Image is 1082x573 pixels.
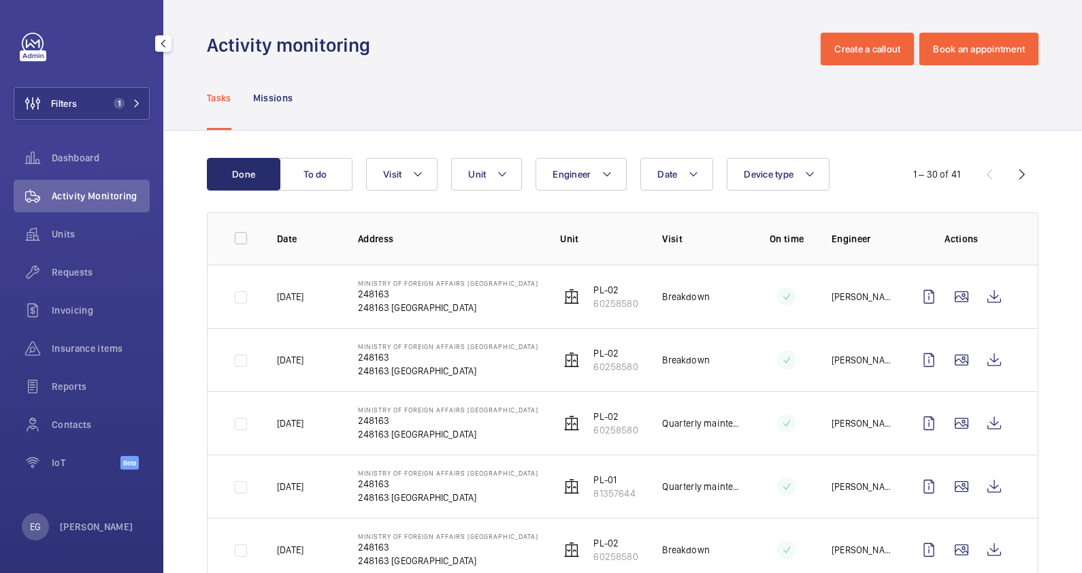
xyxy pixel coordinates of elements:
span: Filters [51,97,77,110]
p: Missions [253,91,293,105]
p: 248163 [358,414,538,427]
span: Requests [52,265,150,279]
p: 81357644 [593,487,635,500]
p: Quarterly maintenance [662,480,742,493]
p: 60258580 [593,550,638,563]
p: Quarterly maintenance [662,416,742,430]
span: Insurance items [52,342,150,355]
p: Tasks [207,91,231,105]
p: 248163 [358,287,538,301]
span: Units [52,227,150,241]
p: [PERSON_NAME] Bin [PERSON_NAME] [832,543,891,557]
img: elevator.svg [563,542,580,558]
p: Ministry of Foreign Affairs [GEOGRAPHIC_DATA] [358,342,538,350]
p: Breakdown [662,353,710,367]
span: Device type [744,169,793,180]
button: Device type [727,158,830,191]
p: 248163 [GEOGRAPHIC_DATA] [358,554,538,568]
p: [PERSON_NAME] [60,520,133,534]
p: [PERSON_NAME] [832,353,891,367]
p: PL-02 [593,346,638,360]
p: [DATE] [277,480,304,493]
p: 60258580 [593,297,638,310]
p: Address [358,232,538,246]
p: EG [30,520,41,534]
p: PL-02 [593,283,638,297]
span: 1 [114,98,125,109]
p: [DATE] [277,416,304,430]
span: IoT [52,456,120,470]
p: Unit [560,232,640,246]
span: Engineer [553,169,591,180]
span: Unit [468,169,486,180]
p: Date [277,232,336,246]
div: 1 – 30 of 41 [913,167,960,181]
span: Invoicing [52,304,150,317]
p: 248163 [GEOGRAPHIC_DATA] [358,491,538,504]
p: [PERSON_NAME] [832,416,891,430]
span: Date [657,169,677,180]
p: PL-02 [593,410,638,423]
img: elevator.svg [563,478,580,495]
p: [DATE] [277,543,304,557]
button: Date [640,158,713,191]
button: To do [279,158,353,191]
p: Engineer [832,232,891,246]
p: [PERSON_NAME] [832,480,891,493]
p: Breakdown [662,543,710,557]
span: Dashboard [52,151,150,165]
p: 248163 [358,540,538,554]
p: PL-01 [593,473,635,487]
button: Filters1 [14,87,150,120]
span: Activity Monitoring [52,189,150,203]
p: 248163 [358,350,538,364]
p: PL-02 [593,536,638,550]
p: Ministry of Foreign Affairs [GEOGRAPHIC_DATA] [358,532,538,540]
p: [DATE] [277,353,304,367]
button: Done [207,158,280,191]
button: Book an appointment [919,33,1038,65]
p: Ministry of Foreign Affairs [GEOGRAPHIC_DATA] [358,469,538,477]
button: Visit [366,158,438,191]
p: Ministry of Foreign Affairs [GEOGRAPHIC_DATA] [358,406,538,414]
p: Breakdown [662,290,710,304]
p: Visit [662,232,742,246]
span: Contacts [52,418,150,431]
p: 248163 [GEOGRAPHIC_DATA] [358,301,538,314]
img: elevator.svg [563,415,580,431]
img: elevator.svg [563,352,580,368]
p: Ministry of Foreign Affairs [GEOGRAPHIC_DATA] [358,279,538,287]
p: [PERSON_NAME] [832,290,891,304]
p: 248163 [GEOGRAPHIC_DATA] [358,427,538,441]
button: Create a callout [821,33,914,65]
p: Actions [913,232,1011,246]
img: elevator.svg [563,289,580,305]
p: On time [764,232,810,246]
p: [DATE] [277,290,304,304]
span: Reports [52,380,150,393]
button: Unit [451,158,522,191]
span: Visit [383,169,401,180]
button: Engineer [536,158,627,191]
p: 248163 [GEOGRAPHIC_DATA] [358,364,538,378]
p: 248163 [358,477,538,491]
h1: Activity monitoring [207,33,378,58]
span: Beta [120,456,139,470]
p: 60258580 [593,423,638,437]
p: 60258580 [593,360,638,374]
